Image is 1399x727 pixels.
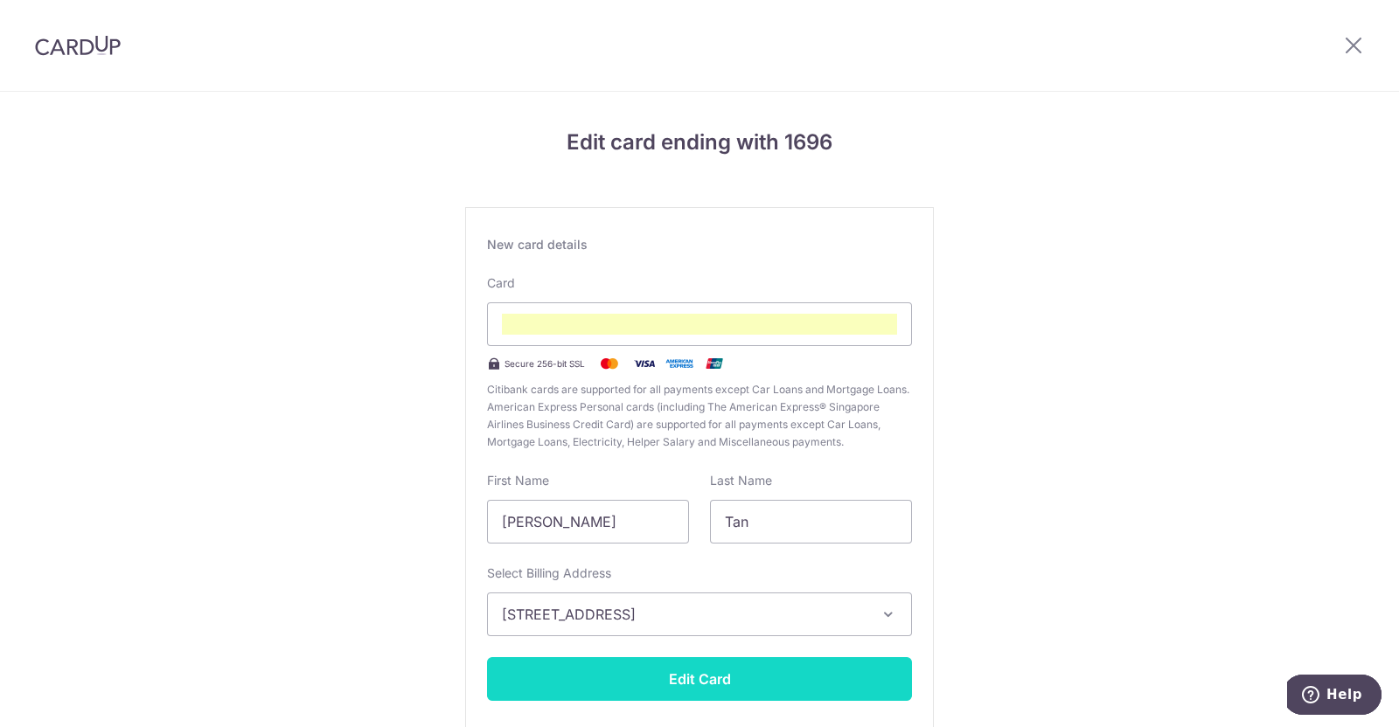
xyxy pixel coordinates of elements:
h4: Edit card ending with 1696 [465,127,934,158]
img: Visa [627,353,662,374]
img: Mastercard [592,353,627,374]
img: CardUp [35,35,121,56]
img: .alt.unionpay [697,353,732,374]
span: [STREET_ADDRESS] [502,604,866,625]
span: Help [39,12,75,28]
div: New card details [487,236,912,253]
img: .alt.amex [662,353,697,374]
label: Card [487,274,515,292]
iframe: Opens a widget where you can find more information [1287,675,1382,718]
span: Citibank cards are supported for all payments except Car Loans and Mortgage Loans. American Expre... [487,381,912,451]
button: Edit Card [487,657,912,701]
iframe: Secure card payment input frame [502,314,897,335]
input: Cardholder First Name [487,500,689,544]
label: Last Name [710,472,772,489]
span: Secure 256-bit SSL [505,357,585,370]
label: Select Billing Address [487,564,611,582]
input: Cardholder Last Name [710,500,912,544]
button: [STREET_ADDRESS] [487,592,912,636]
label: First Name [487,472,549,489]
